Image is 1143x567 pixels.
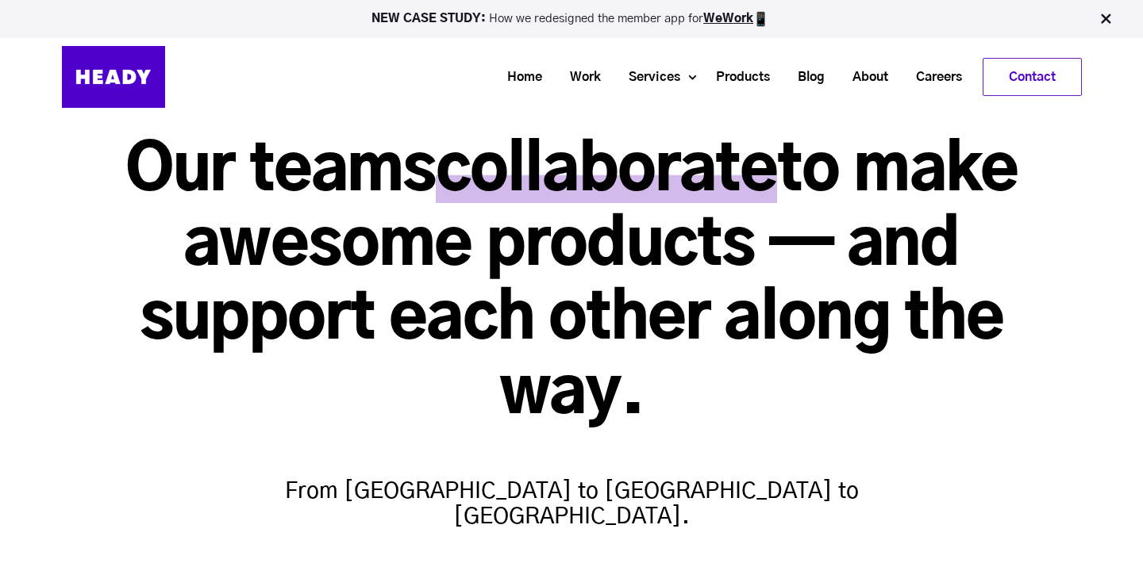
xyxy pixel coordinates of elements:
span: collaborate [436,140,777,203]
a: About [833,63,896,92]
div: Navigation Menu [181,58,1082,96]
a: Services [609,63,688,92]
img: Close Bar [1098,11,1114,27]
a: Products [696,63,778,92]
h4: From [GEOGRAPHIC_DATA] to [GEOGRAPHIC_DATA] to [GEOGRAPHIC_DATA]. [262,447,881,530]
a: Careers [896,63,970,92]
a: Work [550,63,609,92]
a: WeWork [703,13,753,25]
img: app emoji [753,11,769,27]
a: Blog [778,63,833,92]
p: How we redesigned the member app for [7,11,1136,27]
a: Home [487,63,550,92]
h1: Our teams to make awesome products — and support each other along the way. [62,135,1082,431]
a: Contact [983,59,1081,95]
strong: NEW CASE STUDY: [371,13,489,25]
img: Heady_Logo_Web-01 (1) [62,46,165,108]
